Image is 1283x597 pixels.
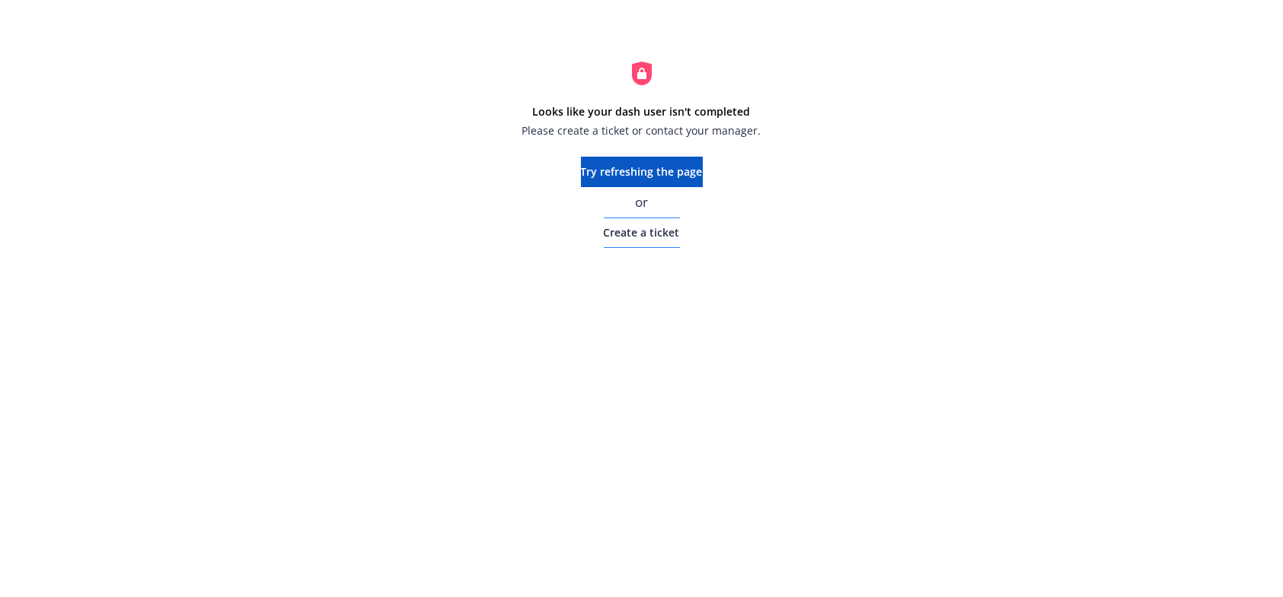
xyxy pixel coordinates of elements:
strong: Looks like your dash user isn't completed [533,104,751,119]
span: or [635,193,648,211]
button: Try refreshing the page [581,157,703,187]
span: Create a ticket [604,225,680,240]
span: Try refreshing the page [581,164,703,179]
a: Create a ticket [604,218,680,248]
span: Please create a ticket or contact your manager. [522,122,761,138]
